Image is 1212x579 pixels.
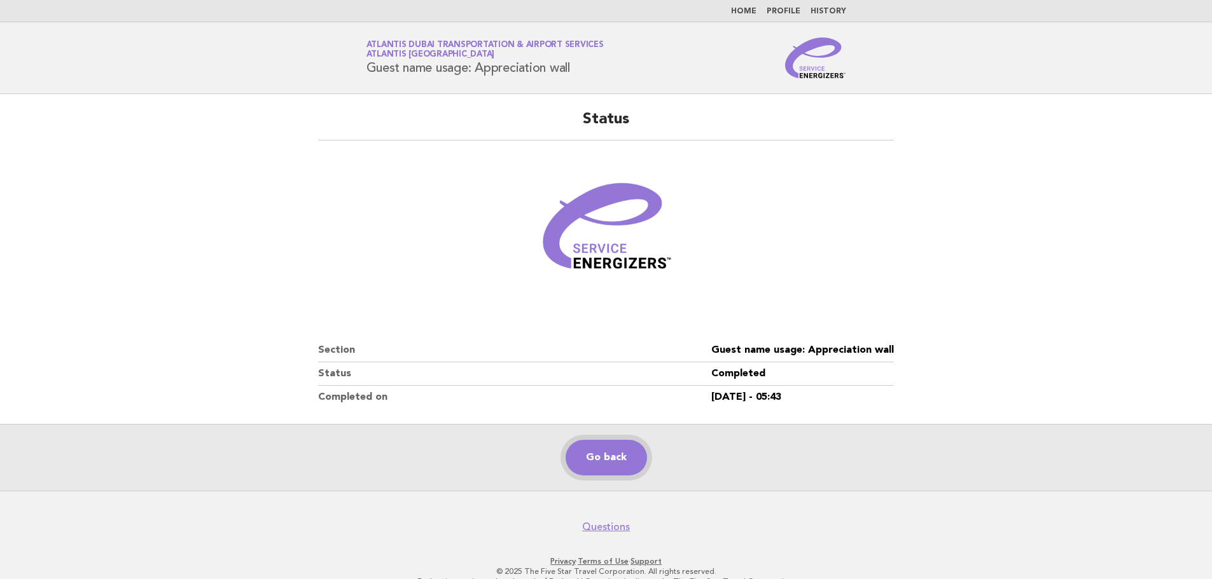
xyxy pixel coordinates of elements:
dd: Completed [711,362,894,386]
a: Go back [566,440,647,475]
span: Atlantis [GEOGRAPHIC_DATA] [366,51,495,59]
img: Service Energizers [785,37,846,78]
h2: Status [318,109,894,140]
dd: Guest name usage: Appreciation wall [711,339,894,362]
a: Terms of Use [578,557,629,566]
p: · · [217,556,996,566]
h1: Guest name usage: Appreciation wall [366,41,604,74]
dd: [DATE] - 05:43 [711,386,894,409]
img: Verified [530,156,683,308]
a: Home [731,8,756,15]
dt: Completed on [318,386,711,409]
a: Support [630,557,662,566]
a: Questions [582,521,630,533]
dt: Status [318,362,711,386]
dt: Section [318,339,711,362]
a: History [811,8,846,15]
p: © 2025 The Five Star Travel Corporation. All rights reserved. [217,566,996,576]
a: Profile [767,8,800,15]
a: Privacy [550,557,576,566]
a: Atlantis Dubai Transportation & Airport ServicesAtlantis [GEOGRAPHIC_DATA] [366,41,604,58]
